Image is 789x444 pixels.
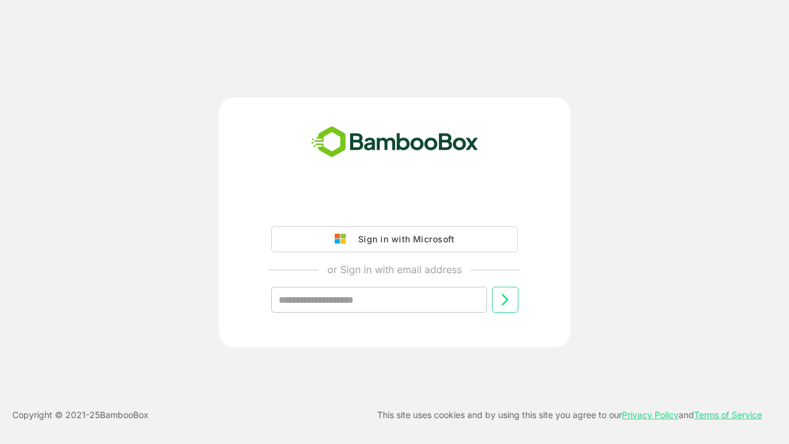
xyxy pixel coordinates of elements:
img: bamboobox [305,122,485,163]
p: Copyright © 2021- 25 BambooBox [12,408,149,422]
div: Sign in with Microsoft [352,231,454,247]
a: Terms of Service [694,409,762,420]
img: google [335,234,352,245]
a: Privacy Policy [622,409,679,420]
p: or Sign in with email address [327,262,462,277]
button: Sign in with Microsoft [271,226,518,252]
p: This site uses cookies and by using this site you agree to our and [377,408,762,422]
